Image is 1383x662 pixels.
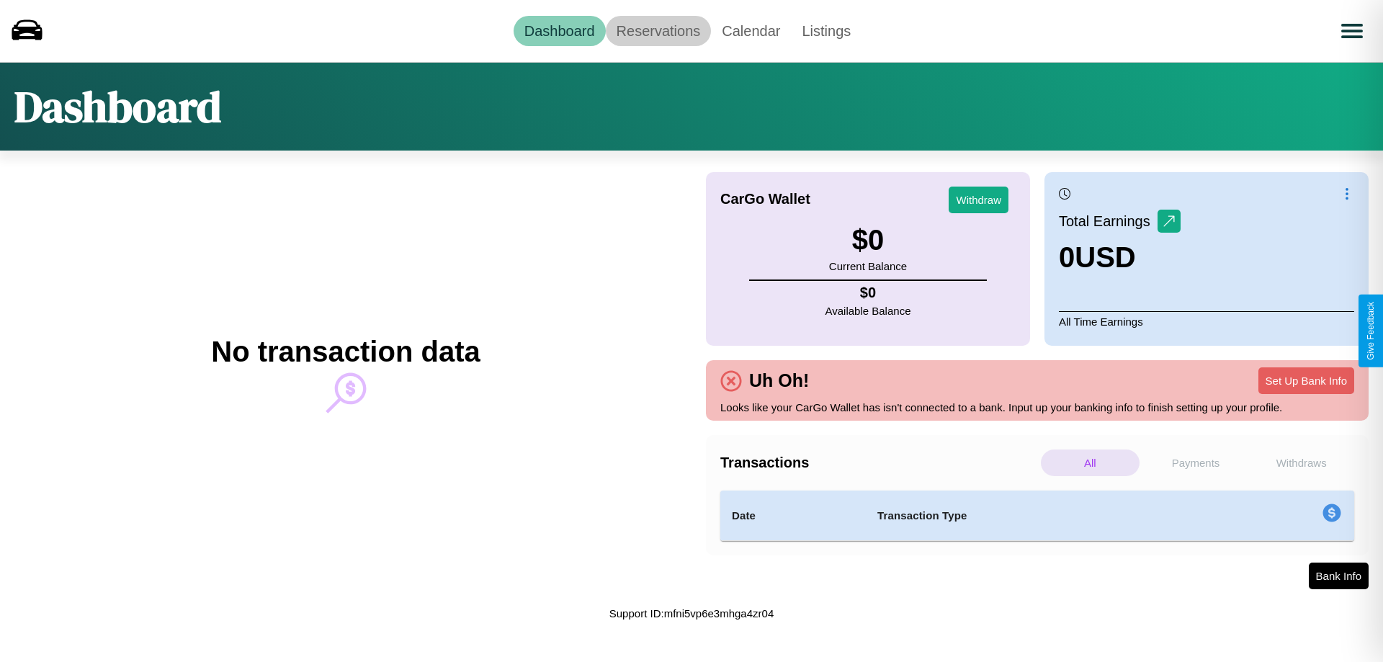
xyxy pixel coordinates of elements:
h4: Transactions [720,455,1037,471]
button: Withdraw [949,187,1008,213]
p: Support ID: mfni5vp6e3mhga4zr04 [609,604,774,623]
div: Give Feedback [1366,302,1376,360]
h3: $ 0 [829,224,907,256]
button: Set Up Bank Info [1258,367,1354,394]
p: Looks like your CarGo Wallet has isn't connected to a bank. Input up your banking info to finish ... [720,398,1354,417]
button: Open menu [1332,11,1372,51]
p: Current Balance [829,256,907,276]
h4: $ 0 [825,285,911,301]
p: All Time Earnings [1059,311,1354,331]
a: Dashboard [514,16,606,46]
h3: 0 USD [1059,241,1181,274]
h2: No transaction data [211,336,480,368]
p: Payments [1147,449,1245,476]
a: Reservations [606,16,712,46]
table: simple table [720,491,1354,541]
p: Total Earnings [1059,208,1158,234]
h1: Dashboard [14,77,221,136]
p: All [1041,449,1140,476]
p: Available Balance [825,301,911,321]
h4: Uh Oh! [742,370,816,391]
h4: Date [732,507,854,524]
a: Listings [791,16,861,46]
h4: Transaction Type [877,507,1204,524]
p: Withdraws [1252,449,1351,476]
a: Calendar [711,16,791,46]
button: Bank Info [1309,563,1369,589]
h4: CarGo Wallet [720,191,810,207]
